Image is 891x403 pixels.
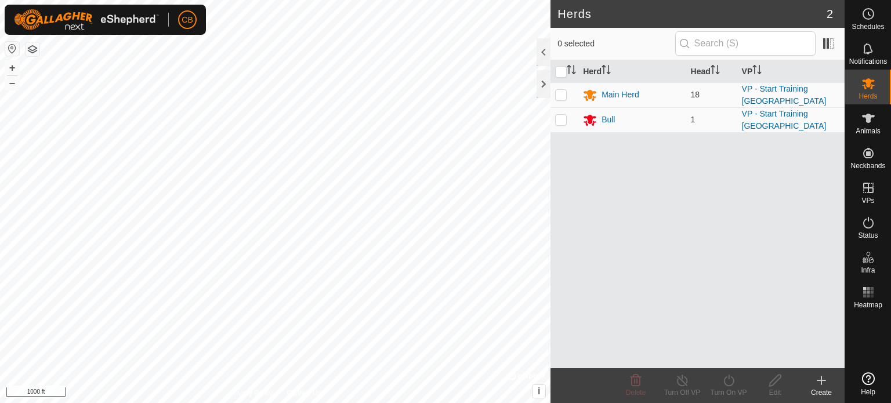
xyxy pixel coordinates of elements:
a: Help [845,368,891,400]
button: i [533,385,545,398]
div: Edit [752,387,798,398]
span: 18 [691,90,700,99]
p-sorticon: Activate to sort [711,67,720,76]
span: Help [861,389,875,395]
a: Privacy Policy [230,388,273,398]
span: Heatmap [854,302,882,308]
div: Turn Off VP [659,387,705,398]
span: Delete [626,389,646,397]
th: Herd [578,60,686,83]
p-sorticon: Activate to sort [752,67,762,76]
button: Map Layers [26,42,39,56]
span: Schedules [852,23,884,30]
span: CB [182,14,193,26]
button: + [5,61,19,75]
th: VP [737,60,845,83]
span: 1 [691,115,696,124]
button: Reset Map [5,42,19,56]
div: Bull [602,114,615,126]
th: Head [686,60,737,83]
span: Animals [856,128,881,135]
span: Neckbands [850,162,885,169]
span: 0 selected [557,38,675,50]
a: VP - Start Training [GEOGRAPHIC_DATA] [742,109,827,130]
div: Main Herd [602,89,639,101]
h2: Herds [557,7,827,21]
div: Turn On VP [705,387,752,398]
span: Herds [859,93,877,100]
span: Status [858,232,878,239]
button: – [5,76,19,90]
p-sorticon: Activate to sort [602,67,611,76]
span: Notifications [849,58,887,65]
span: VPs [861,197,874,204]
span: 2 [827,5,833,23]
img: Gallagher Logo [14,9,159,30]
a: Contact Us [287,388,321,398]
input: Search (S) [675,31,816,56]
p-sorticon: Activate to sort [567,67,576,76]
a: VP - Start Training [GEOGRAPHIC_DATA] [742,84,827,106]
div: Create [798,387,845,398]
span: Infra [861,267,875,274]
span: i [538,386,540,396]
